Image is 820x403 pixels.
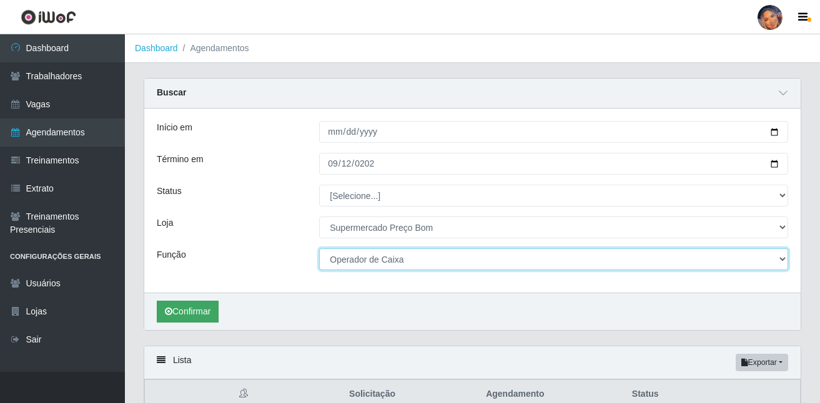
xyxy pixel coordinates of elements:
[144,346,801,379] div: Lista
[125,34,820,63] nav: breadcrumb
[736,354,788,371] button: Exportar
[157,121,192,134] label: Início em
[319,153,788,175] input: 00/00/0000
[157,216,173,230] label: Loja
[21,9,76,25] img: CoreUI Logo
[157,153,204,166] label: Término em
[157,248,186,261] label: Função
[135,43,178,53] a: Dashboard
[157,87,186,97] strong: Buscar
[319,121,788,143] input: 00/00/0000
[157,185,182,198] label: Status
[178,42,249,55] li: Agendamentos
[157,301,219,323] button: Confirmar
